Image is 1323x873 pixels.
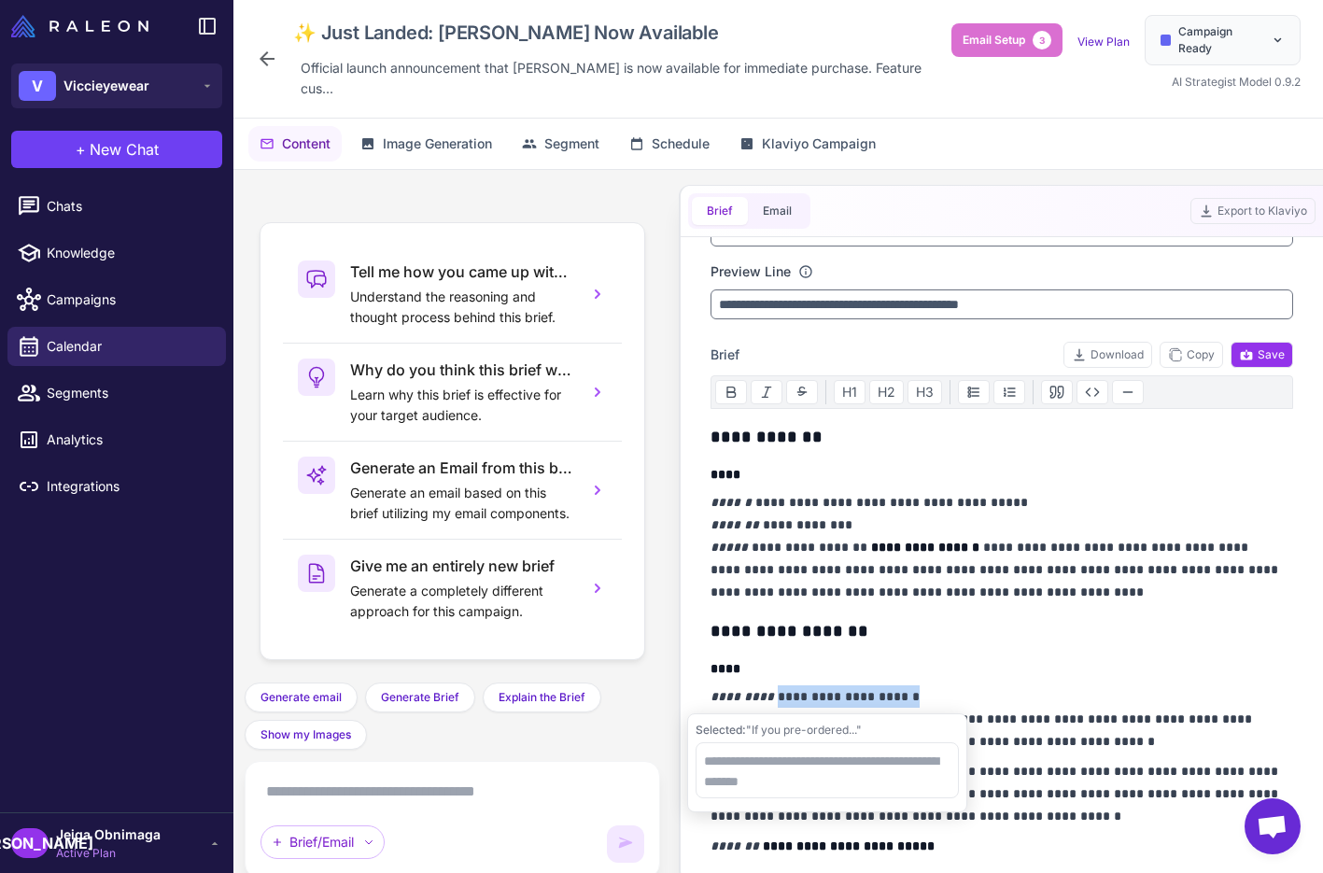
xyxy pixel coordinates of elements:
img: Raleon Logo [11,15,148,37]
div: Click to edit campaign name [286,15,951,50]
span: Viccieyewear [63,76,149,96]
button: Export to Klaviyo [1190,198,1316,224]
p: Generate a completely different approach for this campaign. [350,581,573,622]
span: Jeiga Obnimaga [56,824,161,845]
span: Chats [47,196,211,217]
button: Save [1231,342,1293,368]
span: Show my Images [260,726,351,743]
button: Copy [1160,342,1223,368]
span: Klaviyo Campaign [762,134,876,154]
span: Segments [47,383,211,403]
button: Generate email [245,683,358,712]
a: Chats [7,187,226,226]
span: Image Generation [383,134,492,154]
span: Selected: [696,723,746,737]
span: Schedule [652,134,710,154]
a: Campaigns [7,280,226,319]
p: Learn why this brief is effective for your target audience. [350,385,573,426]
span: Campaigns [47,289,211,310]
span: Generate Brief [381,689,459,706]
span: New Chat [90,138,159,161]
h3: Generate an Email from this brief [350,457,573,479]
a: Knowledge [7,233,226,273]
a: View Plan [1077,35,1130,49]
a: Analytics [7,420,226,459]
span: Campaign Ready [1178,23,1263,57]
p: Understand the reasoning and thought process behind this brief. [350,287,573,328]
div: "If you pre-ordered..." [696,722,959,739]
span: + [76,138,86,161]
button: +New Chat [11,131,222,168]
span: Active Plan [56,845,161,862]
span: Save [1239,346,1285,363]
button: H3 [908,380,942,404]
button: H2 [869,380,904,404]
a: Segments [7,373,226,413]
span: Analytics [47,429,211,450]
label: Preview Line [711,261,791,282]
button: Segment [511,126,611,162]
span: Email Setup [963,32,1025,49]
span: Official launch announcement that [PERSON_NAME] is now available for immediate purchase. Feature ... [301,58,944,99]
span: Knowledge [47,243,211,263]
button: Explain the Brief [483,683,601,712]
span: Explain the Brief [499,689,585,706]
button: Show my Images [245,720,367,750]
h3: Why do you think this brief will work [350,359,573,381]
button: H1 [834,380,866,404]
p: Generate an email based on this brief utilizing my email components. [350,483,573,524]
a: Open chat [1245,798,1301,854]
button: VViccieyewear [11,63,222,108]
a: Calendar [7,327,226,366]
span: Copy [1168,346,1215,363]
div: Click to edit description [293,54,951,103]
button: Generate Brief [365,683,475,712]
button: Schedule [618,126,721,162]
span: Generate email [260,689,342,706]
div: Brief/Email [260,825,385,859]
button: Klaviyo Campaign [728,126,887,162]
span: Brief [711,345,739,365]
button: Content [248,126,342,162]
h3: Tell me how you came up with this brief [350,260,573,283]
span: 3 [1033,31,1051,49]
div: V [19,71,56,101]
span: AI Strategist Model 0.9.2 [1172,75,1301,89]
button: Email Setup3 [951,23,1063,57]
span: Calendar [47,336,211,357]
div: [PERSON_NAME] [11,828,49,858]
button: Email [748,197,807,225]
button: Image Generation [349,126,503,162]
span: Content [282,134,331,154]
button: Download [1063,342,1152,368]
span: Segment [544,134,599,154]
h3: Give me an entirely new brief [350,555,573,577]
a: Integrations [7,467,226,506]
span: Integrations [47,476,211,497]
button: Brief [692,197,748,225]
